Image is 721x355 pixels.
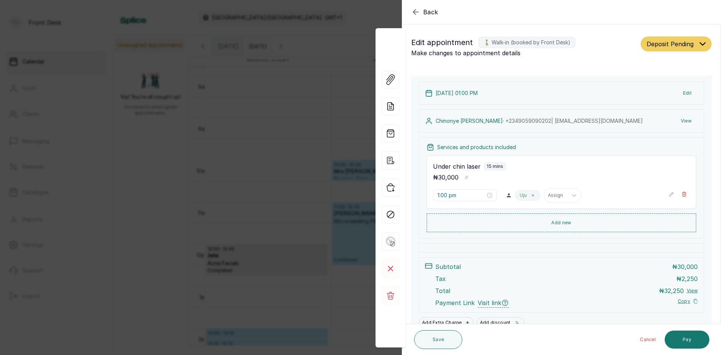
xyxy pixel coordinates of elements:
p: ₦ [672,262,698,271]
span: 32,250 [664,287,684,295]
span: Edit appointment [411,36,473,48]
span: 30,000 [438,174,459,181]
span: Back [423,8,438,17]
p: Make changes to appointment details [411,48,638,57]
p: Under chin laser [433,162,481,171]
button: View [675,114,698,128]
button: Back [411,8,438,17]
p: ₦ [676,274,698,283]
span: +234 9059090202 | [EMAIL_ADDRESS][DOMAIN_NAME] [505,118,643,124]
span: Visit link [478,298,509,308]
input: Select time [437,191,486,199]
button: View [687,288,698,294]
p: Chinonye [PERSON_NAME] · [436,117,643,125]
button: Copy [678,298,698,304]
span: 30,000 [677,263,698,270]
p: Services and products included [437,144,516,151]
button: Add discount [477,317,525,328]
p: ₦ [659,286,684,295]
p: 15 mins [487,163,503,169]
button: Pay [665,331,709,349]
span: Deposit Pending [647,39,694,48]
p: Total [435,286,450,295]
button: Add Extra Charge [419,317,474,328]
p: Subtotal [435,262,461,271]
p: ₦ [433,173,459,182]
span: 2,250 [682,275,698,282]
button: Deposit Pending [641,36,712,51]
span: Payment Link [435,298,475,308]
label: 🚶 Walk-in (booked by Front Desk) [479,37,575,48]
button: Add new [427,213,696,232]
button: Edit [677,86,698,100]
button: Save [414,330,462,349]
p: [DATE] 01:00 PM [436,89,478,97]
p: Tax [435,274,446,283]
button: Cancel [634,331,662,349]
p: Uju [520,192,527,198]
